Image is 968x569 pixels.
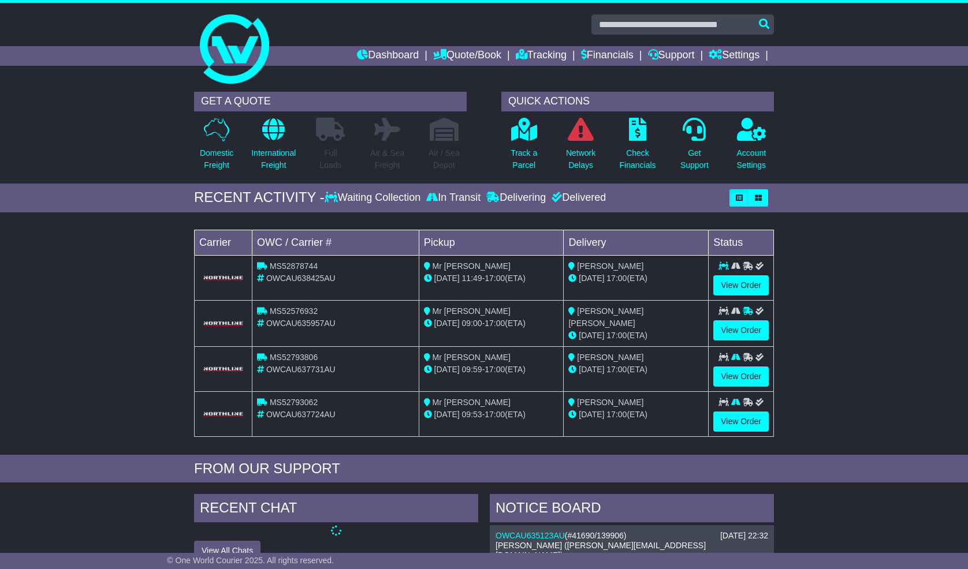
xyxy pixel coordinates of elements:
a: Financials [581,46,634,66]
div: (ETA) [568,330,703,342]
p: Network Delays [566,147,595,171]
span: [PERSON_NAME] [577,261,643,271]
span: 17:00 [606,274,627,283]
div: (ETA) [568,409,703,421]
span: 17:00 [606,365,627,374]
div: [DATE] 22:32 [720,531,768,541]
span: [PERSON_NAME] [577,398,643,407]
div: - (ETA) [424,409,559,421]
span: [DATE] [579,365,604,374]
span: [PERSON_NAME] ([PERSON_NAME][EMAIL_ADDRESS][DOMAIN_NAME]) [496,541,706,560]
td: OWC / Carrier # [252,230,419,255]
span: 09:53 [462,410,482,419]
a: Quote/Book [433,46,501,66]
img: GetCarrierServiceLogo [202,320,245,327]
td: Carrier [195,230,252,255]
span: OWCAU637724AU [266,410,336,419]
p: Domestic Freight [200,147,233,171]
span: 17:00 [606,331,627,340]
a: InternationalFreight [251,117,296,178]
p: Air & Sea Freight [370,147,404,171]
a: AccountSettings [736,117,767,178]
div: Delivering [483,192,549,204]
a: View Order [713,366,769,387]
a: NetworkDelays [565,117,596,178]
p: International Freight [251,147,296,171]
span: 11:49 [462,274,482,283]
p: Full Loads [316,147,345,171]
td: Pickup [419,230,564,255]
a: Settings [709,46,759,66]
p: Get Support [680,147,709,171]
span: Mr [PERSON_NAME] [433,261,511,271]
span: #41690/139906 [568,531,624,540]
span: [PERSON_NAME] [577,353,643,362]
p: Air / Sea Depot [429,147,460,171]
span: 17:00 [485,319,505,328]
p: Check Financials [620,147,656,171]
button: View All Chats [194,541,260,561]
a: Dashboard [357,46,419,66]
div: (ETA) [568,364,703,376]
div: GET A QUOTE [194,92,467,111]
a: CheckFinancials [619,117,657,178]
span: 17:00 [485,410,505,419]
span: OWCAU635957AU [266,319,336,328]
a: DomesticFreight [199,117,234,178]
td: Status [709,230,774,255]
div: RECENT ACTIVITY - [194,189,325,206]
img: GetCarrierServiceLogo [202,366,245,373]
span: [PERSON_NAME] [PERSON_NAME] [568,306,643,328]
p: Account Settings [737,147,766,171]
span: 09:00 [462,319,482,328]
td: Delivery [564,230,709,255]
span: 17:00 [606,410,627,419]
div: Waiting Collection [325,192,423,204]
span: © One World Courier 2025. All rights reserved. [167,556,334,565]
div: ( ) [496,531,768,541]
a: View Order [713,411,769,432]
div: RECENT CHAT [194,494,478,525]
span: [DATE] [579,331,604,340]
span: MS52576932 [270,306,318,316]
span: MS52878744 [270,261,318,271]
span: OWCAU637731AU [266,365,336,374]
a: View Order [713,320,769,340]
span: [DATE] [434,410,460,419]
span: [DATE] [579,410,604,419]
span: [DATE] [434,319,460,328]
div: FROM OUR SUPPORT [194,461,774,477]
span: MS52793806 [270,353,318,362]
img: GetCarrierServiceLogo [202,275,245,282]
div: - (ETA) [424,364,559,376]
span: MS52793062 [270,398,318,407]
span: [DATE] [579,274,604,283]
span: Mr [PERSON_NAME] [433,353,511,362]
a: Support [648,46,695,66]
a: Tracking [516,46,567,66]
span: [DATE] [434,365,460,374]
span: 09:59 [462,365,482,374]
div: In Transit [423,192,483,204]
span: 17:00 [485,365,505,374]
p: Track a Parcel [511,147,537,171]
a: View Order [713,275,769,295]
div: - (ETA) [424,272,559,284]
div: - (ETA) [424,317,559,330]
span: [DATE] [434,274,460,283]
div: NOTICE BOARD [490,494,774,525]
span: OWCAU638425AU [266,274,336,283]
span: Mr [PERSON_NAME] [433,306,511,316]
div: QUICK ACTIONS [501,92,774,111]
div: Delivered [549,192,606,204]
div: (ETA) [568,272,703,284]
a: GetSupport [680,117,709,178]
span: Mr [PERSON_NAME] [433,398,511,407]
img: GetCarrierServiceLogo [202,411,245,418]
a: Track aParcel [510,117,538,178]
span: 17:00 [485,274,505,283]
a: OWCAU635123AU [496,531,565,540]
